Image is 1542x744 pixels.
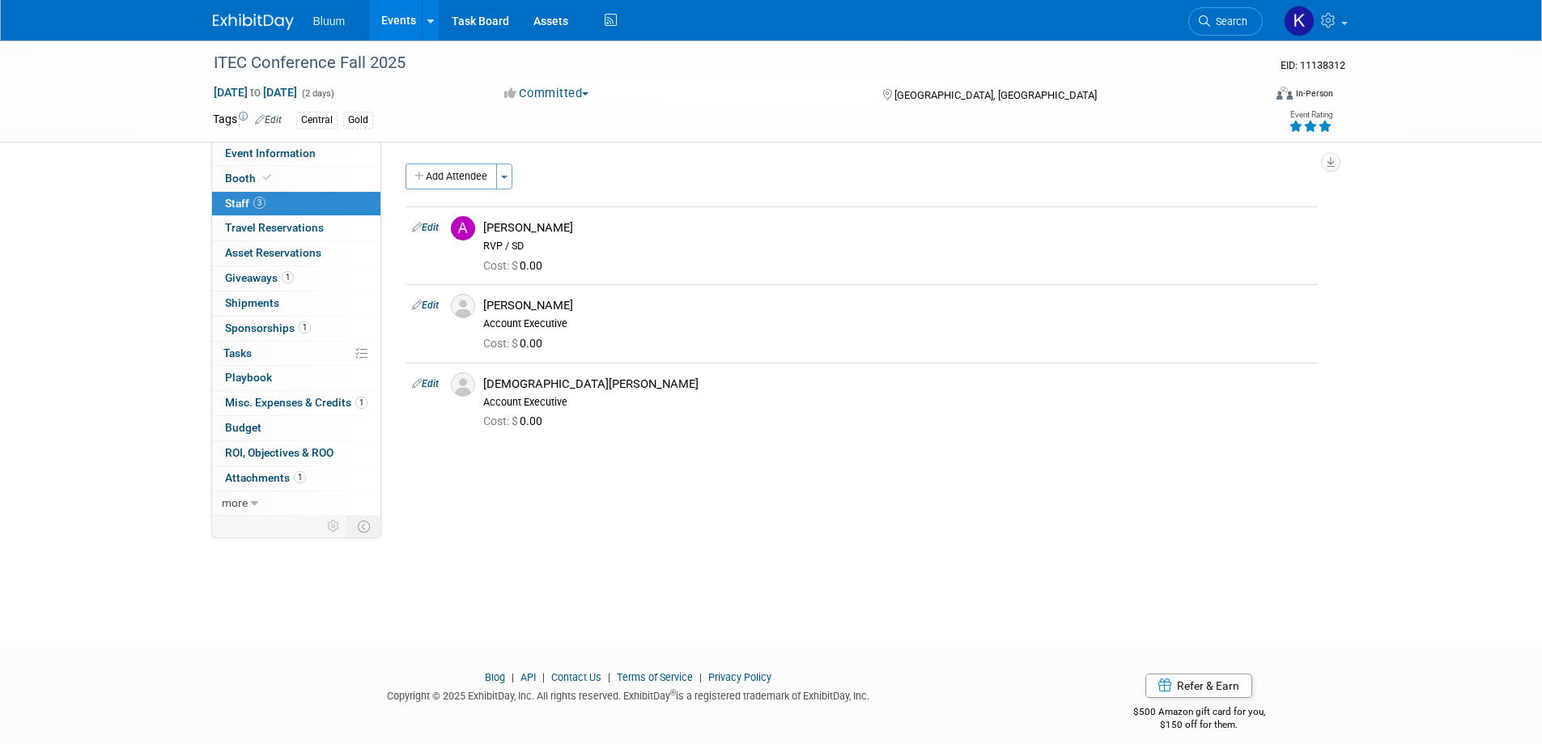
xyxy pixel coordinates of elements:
[213,14,294,30] img: ExhibitDay
[520,671,536,683] a: API
[225,321,311,334] span: Sponsorships
[212,342,380,366] a: Tasks
[212,241,380,266] a: Asset Reservations
[1068,695,1330,732] div: $500 Amazon gift card for you,
[213,85,298,100] span: [DATE] [DATE]
[451,294,475,318] img: Associate-Profile-5.png
[670,688,676,697] sup: ®
[483,259,520,272] span: Cost: $
[343,112,373,129] div: Gold
[894,89,1097,101] span: [GEOGRAPHIC_DATA], [GEOGRAPHIC_DATA]
[485,671,505,683] a: Blog
[212,466,380,491] a: Attachments1
[320,516,348,537] td: Personalize Event Tab Strip
[617,671,693,683] a: Terms of Service
[355,397,367,409] span: 1
[225,421,261,434] span: Budget
[296,112,338,129] div: Central
[406,164,497,189] button: Add Attendee
[212,441,380,466] a: ROI, Objectives & ROO
[313,15,346,28] span: Bluum
[225,371,272,384] span: Playbook
[347,516,380,537] td: Toggle Event Tabs
[255,114,282,125] a: Edit
[212,192,380,216] a: Staff3
[225,221,324,234] span: Travel Reservations
[483,240,1311,253] div: RVP / SD
[508,671,518,683] span: |
[225,246,321,259] span: Asset Reservations
[294,471,306,483] span: 1
[225,296,279,309] span: Shipments
[208,49,1238,78] div: ITEC Conference Fall 2025
[1188,7,1263,36] a: Search
[483,220,1311,236] div: [PERSON_NAME]
[225,471,306,484] span: Attachments
[412,222,439,233] a: Edit
[1145,674,1252,698] a: Refer & Earn
[253,197,265,209] span: 3
[213,111,282,130] td: Tags
[1289,111,1332,119] div: Event Rating
[212,416,380,440] a: Budget
[451,216,475,240] img: A.jpg
[1068,718,1330,732] div: $150 off for them.
[483,337,520,350] span: Cost: $
[604,671,614,683] span: |
[223,346,252,359] span: Tasks
[483,337,549,350] span: 0.00
[1281,59,1345,71] span: Event ID: 11138312
[213,685,1045,704] div: Copyright © 2025 ExhibitDay, Inc. All rights reserved. ExhibitDay is a registered trademark of Ex...
[222,496,248,509] span: more
[412,300,439,311] a: Edit
[412,378,439,389] a: Edit
[212,216,380,240] a: Travel Reservations
[225,446,333,459] span: ROI, Objectives & ROO
[483,298,1311,313] div: [PERSON_NAME]
[212,142,380,166] a: Event Information
[212,317,380,341] a: Sponsorships1
[1210,15,1247,28] span: Search
[708,671,771,683] a: Privacy Policy
[282,271,294,283] span: 1
[212,491,380,516] a: more
[483,415,549,427] span: 0.00
[483,376,1311,392] div: [DEMOGRAPHIC_DATA][PERSON_NAME]
[483,259,549,272] span: 0.00
[299,321,311,334] span: 1
[300,88,334,99] span: (2 days)
[483,415,520,427] span: Cost: $
[551,671,601,683] a: Contact Us
[212,291,380,316] a: Shipments
[263,173,271,182] i: Booth reservation complete
[212,391,380,415] a: Misc. Expenses & Credits1
[483,396,1311,409] div: Account Executive
[225,172,274,185] span: Booth
[451,372,475,397] img: Associate-Profile-5.png
[212,266,380,291] a: Giveaways1
[248,86,263,99] span: to
[499,85,595,102] button: Committed
[483,317,1311,330] div: Account Executive
[225,147,316,159] span: Event Information
[225,396,367,409] span: Misc. Expenses & Credits
[225,271,294,284] span: Giveaways
[225,197,265,210] span: Staff
[212,366,380,390] a: Playbook
[1284,6,1315,36] img: Kellie Noller
[1295,87,1333,100] div: In-Person
[1167,84,1334,108] div: Event Format
[695,671,706,683] span: |
[538,671,549,683] span: |
[212,167,380,191] a: Booth
[1277,87,1293,100] img: Format-Inperson.png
